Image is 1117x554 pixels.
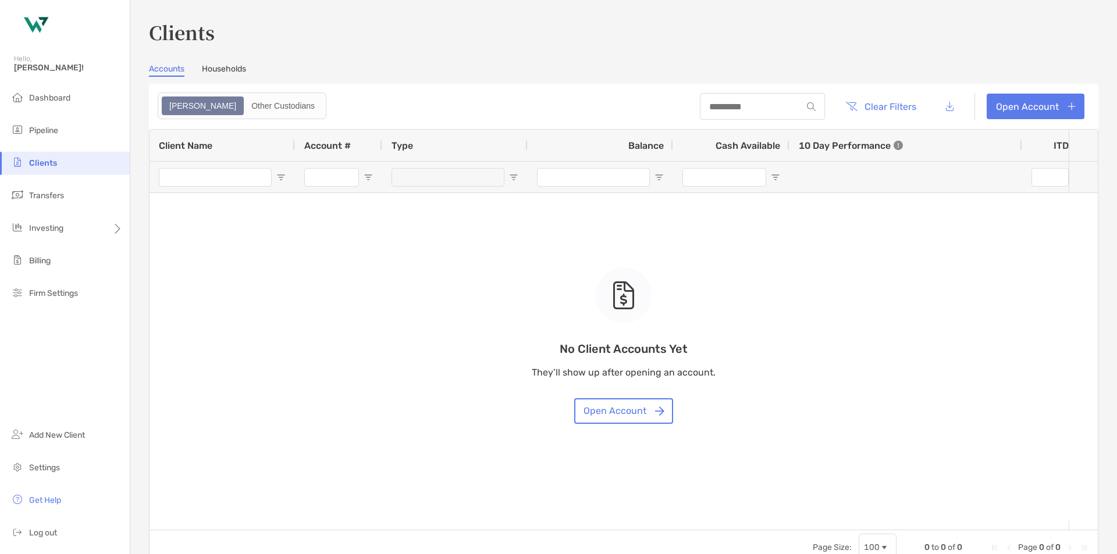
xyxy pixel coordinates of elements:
[29,223,63,233] span: Investing
[10,492,24,506] img: get-help icon
[813,542,852,552] div: Page Size:
[149,64,184,77] a: Accounts
[245,98,321,114] div: Other Custodians
[532,342,716,356] p: No Client Accounts Yet
[10,188,24,202] img: transfers icon
[1046,542,1054,552] span: of
[29,463,60,473] span: Settings
[948,542,955,552] span: of
[29,191,64,201] span: Transfers
[10,525,24,539] img: logout icon
[1079,543,1088,552] div: Last Page
[837,94,925,119] button: Clear Filters
[10,285,24,299] img: firm-settings icon
[957,542,962,552] span: 0
[10,253,24,267] img: billing icon
[931,542,939,552] span: to
[655,406,664,416] img: button icon
[1055,542,1061,552] span: 0
[29,528,57,538] span: Log out
[1004,543,1013,552] div: Previous Page
[149,19,1098,45] h3: Clients
[574,398,673,424] button: Open Account
[10,460,24,474] img: settings icon
[14,5,56,47] img: Zoe Logo
[807,102,816,111] img: input icon
[941,542,946,552] span: 0
[864,542,880,552] div: 100
[1065,543,1075,552] div: Next Page
[10,155,24,169] img: clients icon
[14,63,123,73] span: [PERSON_NAME]!
[29,288,78,298] span: Firm Settings
[10,220,24,234] img: investing icon
[10,123,24,137] img: pipeline icon
[163,98,243,114] div: Zoe
[1018,542,1037,552] span: Page
[987,94,1084,119] a: Open Account
[532,365,716,380] p: They’ll show up after opening an account.
[924,542,930,552] span: 0
[1039,542,1044,552] span: 0
[29,256,51,266] span: Billing
[990,543,999,552] div: First Page
[29,430,85,440] span: Add New Client
[29,93,70,103] span: Dashboard
[10,427,24,441] img: add_new_client icon
[29,158,57,168] span: Clients
[29,495,61,505] span: Get Help
[612,281,635,309] img: empty state icon
[202,64,246,77] a: Households
[158,92,326,119] div: segmented control
[10,90,24,104] img: dashboard icon
[29,126,58,135] span: Pipeline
